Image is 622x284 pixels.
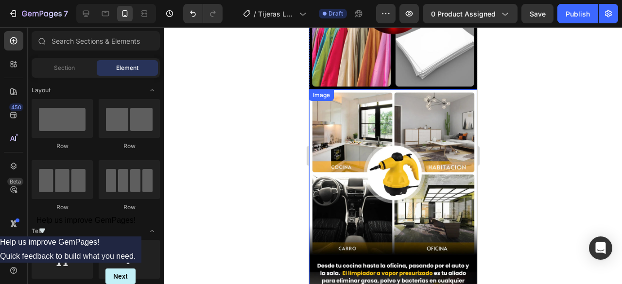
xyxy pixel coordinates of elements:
button: 7 [4,4,72,23]
div: Publish [566,9,590,19]
button: Save [521,4,553,23]
span: Layout [32,86,51,95]
div: Open Intercom Messenger [589,236,612,260]
iframe: Design area [309,27,477,284]
button: Publish [557,4,598,23]
span: Save [530,10,546,18]
div: 450 [9,103,23,111]
span: Toggle open [144,83,160,98]
div: Undo/Redo [183,4,223,23]
span: Toggle open [144,223,160,239]
button: Show survey - Help us improve GemPages! [36,216,136,236]
div: Row [32,142,93,150]
button: 0 product assigned [423,4,518,23]
div: Row [99,203,160,212]
p: 7 [64,8,68,19]
span: 0 product assigned [431,9,496,19]
span: Draft [328,9,343,18]
span: Tijeras Laser [258,9,295,19]
div: Row [32,203,93,212]
input: Search Sections & Elements [32,31,160,50]
div: Beta [7,178,23,185]
div: Row [99,142,160,150]
span: / [254,9,256,19]
span: Section [54,64,75,72]
span: Help us improve GemPages! [36,216,136,224]
span: Element [116,64,138,72]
